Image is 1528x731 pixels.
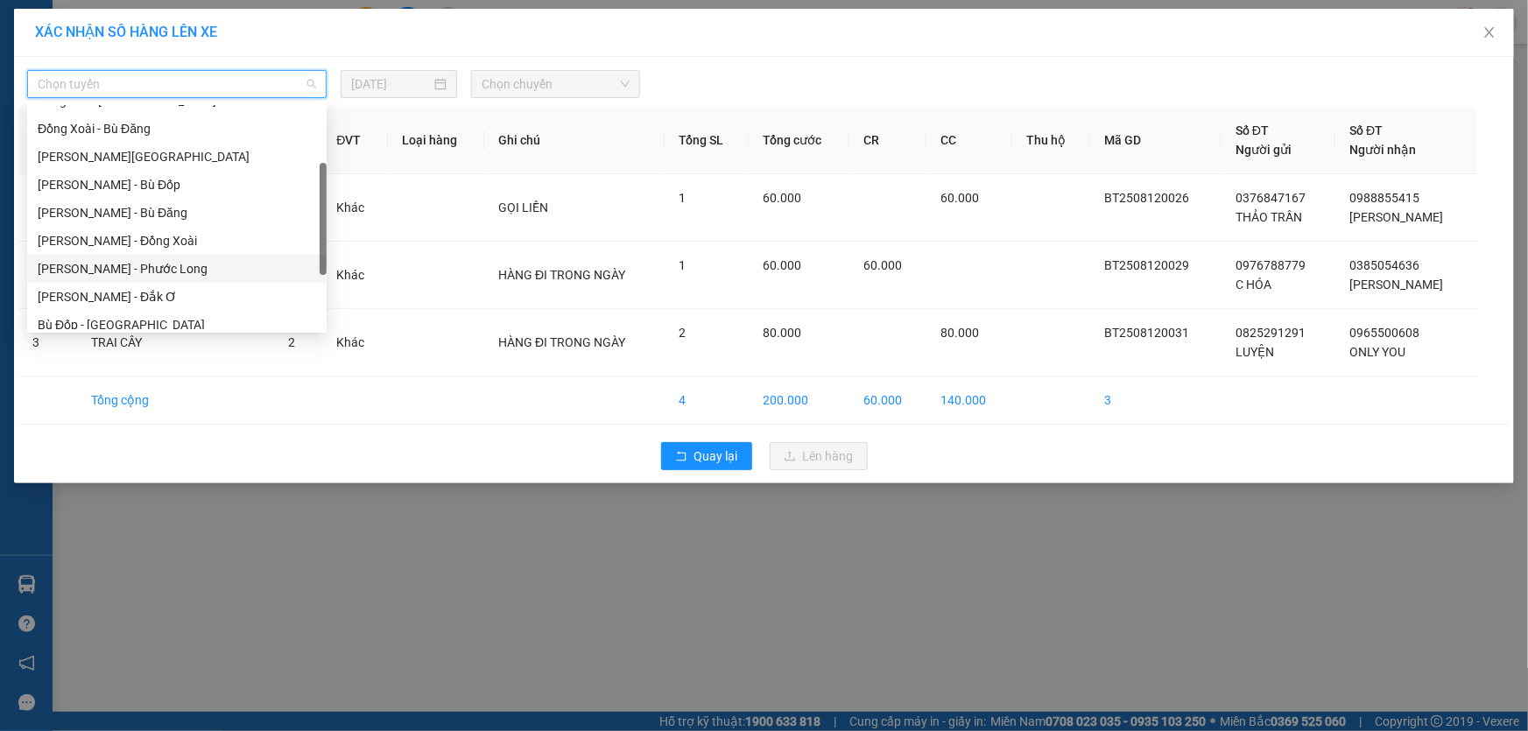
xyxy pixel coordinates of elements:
[27,227,327,255] div: Hồ Chí Minh - Đồng Xoài
[77,309,273,376] td: TRAI CÂY
[863,258,902,272] span: 60.000
[1349,123,1383,137] span: Số ĐT
[38,147,316,166] div: [PERSON_NAME][GEOGRAPHIC_DATA]
[27,311,327,339] div: Bù Đốp - Hồ Chí Minh
[482,71,630,97] span: Chọn chuyến
[1349,278,1443,292] span: [PERSON_NAME]
[763,326,801,340] span: 80.000
[1012,107,1090,174] th: Thu hộ
[1482,25,1496,39] span: close
[1104,258,1189,272] span: BT2508120029
[18,242,77,309] td: 2
[926,107,1012,174] th: CC
[679,258,686,272] span: 1
[1465,9,1514,58] button: Close
[498,200,548,214] span: GỌI LIỀN
[1090,107,1222,174] th: Mã GD
[498,268,625,282] span: HÀNG ĐI TRONG NGÀY
[1090,376,1222,425] td: 3
[38,203,316,222] div: [PERSON_NAME] - Bù Đăng
[770,442,868,470] button: uploadLên hàng
[749,376,849,425] td: 200.000
[27,143,327,171] div: Hồ Chí Minh - Lộc Ninh
[35,24,217,40] span: XÁC NHẬN SỐ HÀNG LÊN XE
[1236,278,1271,292] span: C HÓA
[1349,258,1419,272] span: 0385054636
[763,191,801,205] span: 60.000
[388,107,484,174] th: Loại hàng
[18,107,77,174] th: STT
[694,446,738,466] span: Quay lại
[679,326,686,340] span: 2
[1236,326,1306,340] span: 0825291291
[77,376,273,425] td: Tổng cộng
[940,191,979,205] span: 60.000
[27,283,327,311] div: Hồ Chí Minh - Đắk Ơ
[763,258,801,272] span: 60.000
[27,199,327,227] div: Hồ Chí Minh - Bù Đăng
[38,119,316,138] div: Đồng Xoài - Bù Đăng
[38,175,316,194] div: [PERSON_NAME] - Bù Đốp
[484,107,665,174] th: Ghi chú
[27,171,327,199] div: Hồ Chí Minh - Bù Đốp
[27,255,327,283] div: Hồ Chí Minh - Phước Long
[498,335,625,349] span: HÀNG ĐI TRONG NGÀY
[38,259,316,278] div: [PERSON_NAME] - Phước Long
[322,174,387,242] td: Khác
[665,107,749,174] th: Tổng SL
[1349,210,1443,224] span: [PERSON_NAME]
[1236,258,1306,272] span: 0976788779
[322,107,387,174] th: ĐVT
[675,450,687,464] span: rollback
[1236,143,1292,157] span: Người gửi
[27,115,327,143] div: Đồng Xoài - Bù Đăng
[1236,123,1269,137] span: Số ĐT
[18,174,77,242] td: 1
[665,376,749,425] td: 4
[322,242,387,309] td: Khác
[926,376,1012,425] td: 140.000
[288,335,295,349] span: 2
[1349,191,1419,205] span: 0988855415
[1104,326,1189,340] span: BT2508120031
[18,309,77,376] td: 3
[1349,345,1405,359] span: ONLY YOU
[1349,326,1419,340] span: 0965500608
[749,107,849,174] th: Tổng cước
[849,107,926,174] th: CR
[1236,345,1274,359] span: LUYỆN
[38,231,316,250] div: [PERSON_NAME] - Đồng Xoài
[940,326,979,340] span: 80.000
[661,442,752,470] button: rollbackQuay lại
[849,376,926,425] td: 60.000
[1349,143,1416,157] span: Người nhận
[1236,210,1302,224] span: THẢO TRẦN
[1236,191,1306,205] span: 0376847167
[38,71,316,97] span: Chọn tuyến
[322,309,387,376] td: Khác
[679,191,686,205] span: 1
[1104,191,1189,205] span: BT2508120026
[38,287,316,306] div: [PERSON_NAME] - Đắk Ơ
[351,74,431,94] input: 12/08/2025
[38,315,316,334] div: Bù Đốp - [GEOGRAPHIC_DATA]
